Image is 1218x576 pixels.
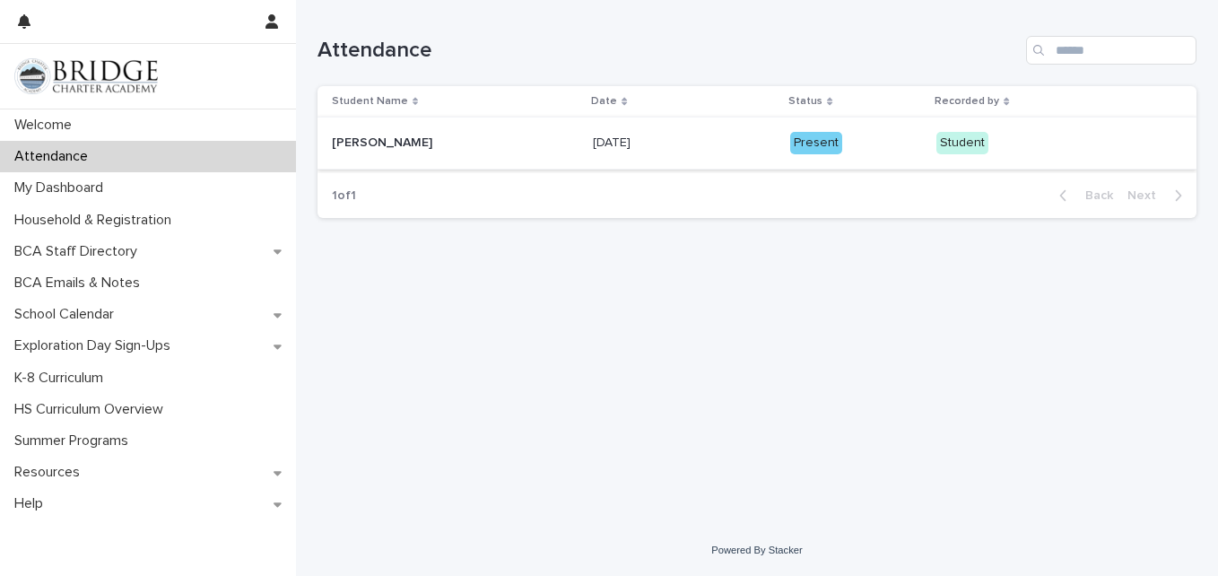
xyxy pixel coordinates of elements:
[790,132,842,154] div: Present
[318,174,370,218] p: 1 of 1
[7,117,86,134] p: Welcome
[936,132,988,154] div: Student
[1045,188,1120,204] button: Back
[935,92,999,111] p: Recorded by
[318,38,1019,64] h1: Attendance
[711,545,802,555] a: Powered By Stacker
[1026,36,1196,65] input: Search
[1074,189,1113,202] span: Back
[332,92,408,111] p: Student Name
[318,118,1196,170] tr: [PERSON_NAME][PERSON_NAME] [DATE][DATE] PresentStudent
[7,212,186,229] p: Household & Registration
[7,179,117,196] p: My Dashboard
[7,495,57,512] p: Help
[1127,189,1167,202] span: Next
[7,243,152,260] p: BCA Staff Directory
[788,92,822,111] p: Status
[591,92,617,111] p: Date
[14,58,158,94] img: V1C1m3IdTEidaUdm9Hs0
[7,337,185,354] p: Exploration Day Sign-Ups
[1120,188,1196,204] button: Next
[7,275,154,292] p: BCA Emails & Notes
[7,464,94,481] p: Resources
[593,132,634,151] p: [DATE]
[7,148,102,165] p: Attendance
[7,432,143,449] p: Summer Programs
[7,306,128,323] p: School Calendar
[7,370,117,387] p: K-8 Curriculum
[7,401,178,418] p: HS Curriculum Overview
[332,132,436,151] p: [PERSON_NAME]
